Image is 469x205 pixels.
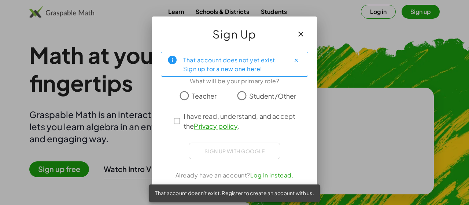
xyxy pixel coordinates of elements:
[149,184,320,202] div: That account doesn't exist. Register to create an account with us.
[192,91,217,101] span: Teacher
[249,91,296,101] span: Student/Other
[161,171,308,180] div: Already have an account?
[183,55,284,73] div: That account does not yet exist. Sign up for a new one here!
[161,77,308,85] div: What will be your primary role?
[250,171,294,179] a: Log In instead.
[290,54,302,66] button: Close
[213,25,256,43] span: Sign Up
[194,122,237,130] a: Privacy policy
[184,111,299,131] span: I have read, understand, and accept the .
